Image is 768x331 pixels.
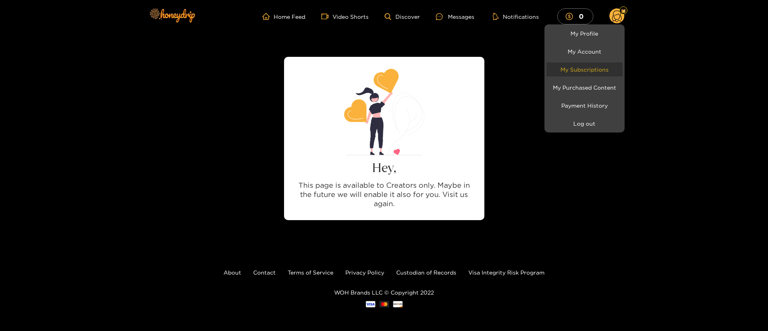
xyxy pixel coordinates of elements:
[546,44,623,58] a: My Account
[546,80,623,94] a: My Purchased Content
[546,26,623,40] a: My Profile
[546,62,623,76] a: My Subscriptions
[546,98,623,112] a: Payment History
[546,116,623,130] button: Log out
